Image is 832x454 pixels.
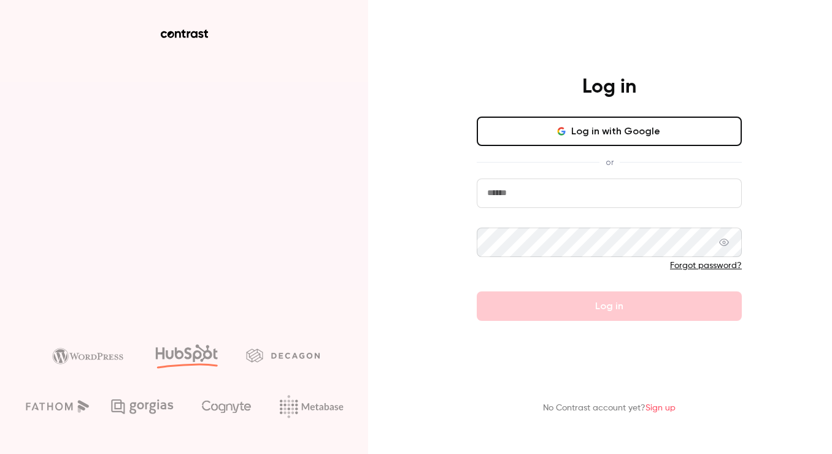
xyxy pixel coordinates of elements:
a: Forgot password? [670,261,742,270]
p: No Contrast account yet? [543,402,676,415]
img: decagon [246,348,320,362]
button: Log in with Google [477,117,742,146]
a: Sign up [645,404,676,412]
h4: Log in [582,75,636,99]
span: or [599,156,620,169]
